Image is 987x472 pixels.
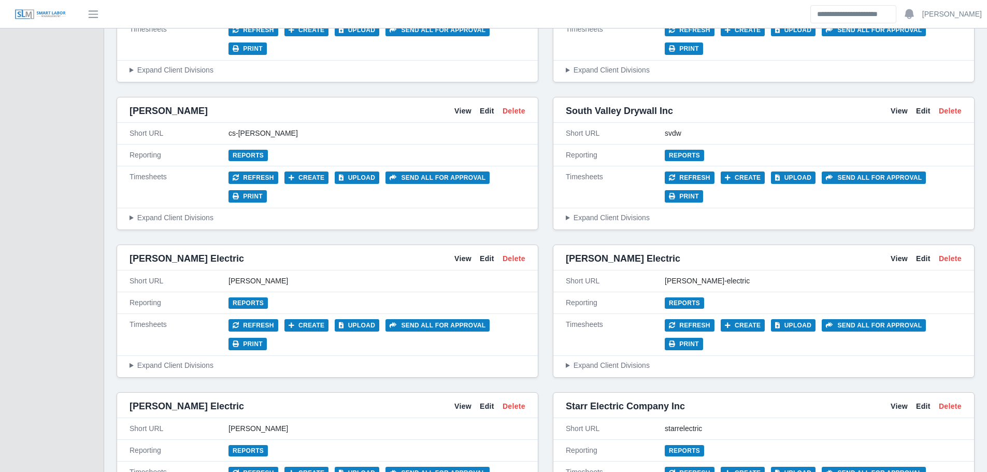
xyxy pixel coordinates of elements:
button: Create [284,24,329,36]
a: Edit [480,106,494,117]
a: Reports [228,297,268,309]
a: Edit [480,401,494,412]
button: Refresh [228,24,278,36]
div: Short URL [130,128,228,139]
button: Print [665,338,703,350]
a: Reports [228,445,268,456]
button: Send all for approval [822,171,926,184]
div: Reporting [566,297,665,308]
span: [PERSON_NAME] Electric [566,251,680,266]
div: Reporting [566,445,665,456]
div: Short URL [566,128,665,139]
div: Short URL [566,276,665,287]
input: Search [810,5,896,23]
div: Short URL [130,276,228,287]
a: Reports [228,150,268,161]
button: Create [721,24,765,36]
a: Delete [503,253,525,264]
div: Reporting [566,150,665,161]
a: Edit [916,253,931,264]
div: [PERSON_NAME] [228,276,525,287]
button: Refresh [665,24,714,36]
a: View [891,106,908,117]
button: Upload [335,319,379,332]
div: Short URL [566,423,665,434]
span: Starr Electric Company Inc [566,399,685,413]
a: Delete [939,401,962,412]
div: Timesheets [566,24,665,55]
button: Send all for approval [385,24,490,36]
summary: Expand Client Divisions [130,360,525,371]
button: Upload [335,171,379,184]
div: starrelectric [665,423,962,434]
button: Refresh [228,171,278,184]
a: Edit [916,106,931,117]
button: Print [665,190,703,203]
a: Reports [665,150,704,161]
a: View [891,401,908,412]
a: Delete [503,401,525,412]
div: Reporting [130,150,228,161]
button: Upload [771,24,816,36]
summary: Expand Client Divisions [130,65,525,76]
summary: Expand Client Divisions [130,212,525,223]
a: View [454,401,471,412]
button: Create [721,319,765,332]
a: View [454,253,471,264]
button: Upload [771,319,816,332]
a: Reports [665,445,704,456]
a: View [891,253,908,264]
a: Edit [916,401,931,412]
div: Timesheets [130,24,228,55]
div: [PERSON_NAME]-electric [665,276,962,287]
span: [PERSON_NAME] [130,104,208,118]
a: Edit [480,253,494,264]
button: Refresh [228,319,278,332]
span: South Valley Drywall Inc [566,104,673,118]
button: Print [228,190,267,203]
summary: Expand Client Divisions [566,212,962,223]
span: [PERSON_NAME] Electric [130,399,244,413]
a: View [454,106,471,117]
button: Print [665,42,703,55]
a: Delete [503,106,525,117]
button: Print [228,42,267,55]
div: Timesheets [566,319,665,350]
button: Upload [771,171,816,184]
div: cs-[PERSON_NAME] [228,128,525,139]
div: Timesheets [566,171,665,203]
img: SLM Logo [15,9,66,20]
summary: Expand Client Divisions [566,65,962,76]
button: Send all for approval [385,171,490,184]
span: [PERSON_NAME] Electric [130,251,244,266]
div: Timesheets [130,319,228,350]
summary: Expand Client Divisions [566,360,962,371]
button: Create [284,319,329,332]
button: Print [228,338,267,350]
button: Refresh [665,319,714,332]
div: Reporting [130,297,228,308]
button: Send all for approval [822,24,926,36]
a: Delete [939,106,962,117]
div: Reporting [130,445,228,456]
div: Timesheets [130,171,228,203]
button: Create [721,171,765,184]
button: Send all for approval [822,319,926,332]
div: [PERSON_NAME] [228,423,525,434]
button: Refresh [665,171,714,184]
div: svdw [665,128,962,139]
div: Short URL [130,423,228,434]
a: Reports [665,297,704,309]
a: Delete [939,253,962,264]
button: Upload [335,24,379,36]
a: [PERSON_NAME] [922,9,982,20]
button: Send all for approval [385,319,490,332]
button: Create [284,171,329,184]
